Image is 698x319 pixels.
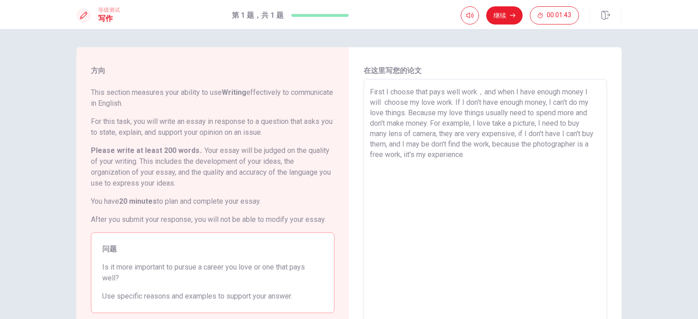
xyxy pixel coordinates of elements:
span: Use specific reasons and examples to support your answer. [102,291,323,302]
span: You have to plan and complete your essay. [91,196,334,207]
h6: 在这里写您的论文 [364,65,607,76]
h1: 第 1 题，共 1 题 [232,10,284,21]
h1: 写作 [98,13,120,24]
strong: 20 minutes [119,197,157,206]
span: Is it more important to pursue a career you love or one that pays well? [102,262,323,284]
span: 等级测试 [98,7,120,13]
button: 00:01:43 [530,6,579,25]
button: 继续 [486,6,523,25]
span: 方向 [91,65,334,76]
span: 问题 [102,244,323,255]
b: Writing [222,88,246,97]
span: For this task, you will write an essay in response to a question that asks you to state, explain,... [91,116,334,138]
span: After you submit your response, you will not be able to modify your essay. [91,214,334,225]
strong: Please write at least 200 words. [91,146,201,155]
span: 00:01:43 [547,12,571,19]
span: This section measures your ability to use effectively to communicate in English. [91,87,334,109]
span: . Your essay will be judged on the quality of your writing. This includes the development of your... [91,145,334,189]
